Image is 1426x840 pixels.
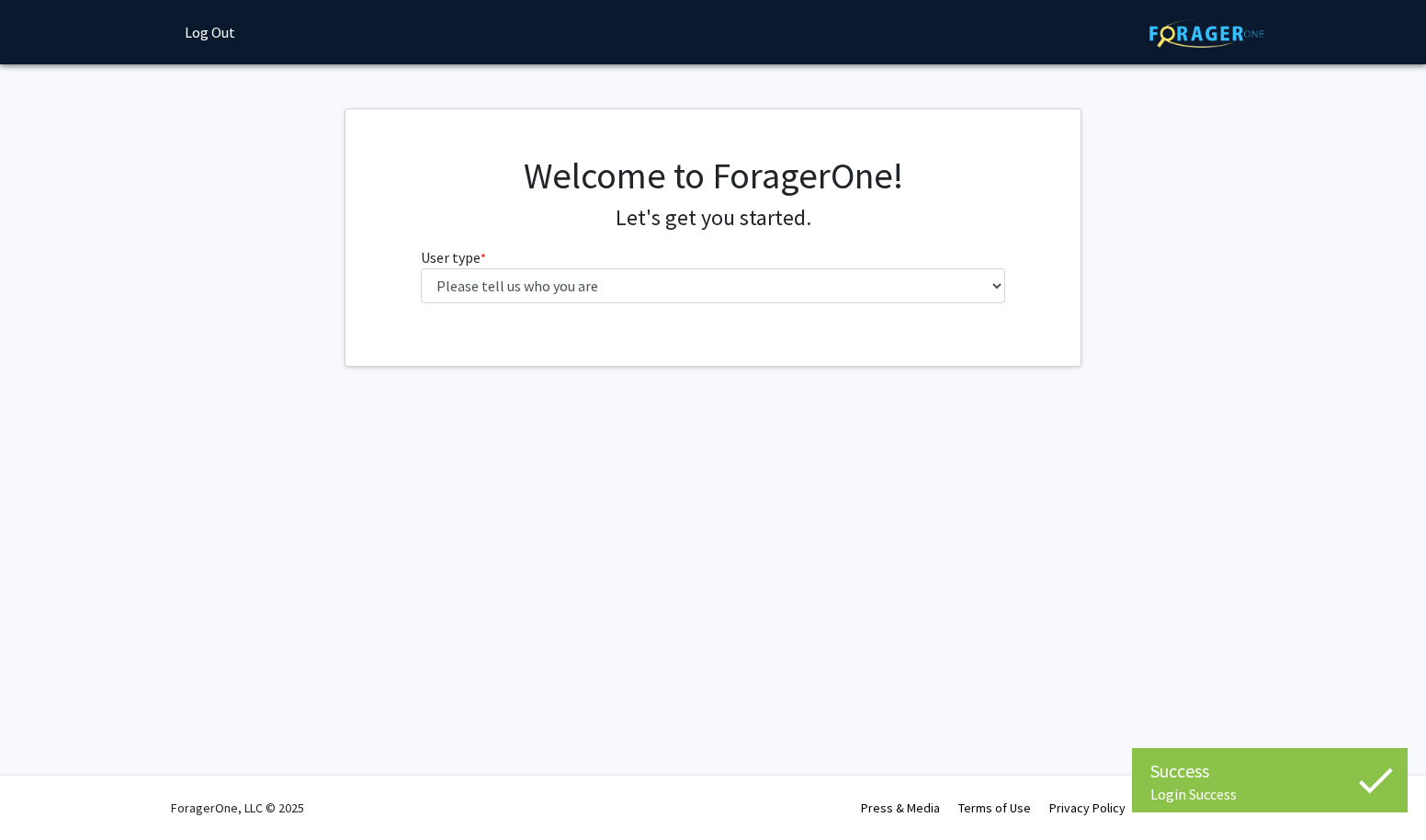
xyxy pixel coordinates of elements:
[421,246,486,268] label: User type
[171,776,304,840] div: ForagerOne, LLC © 2025
[1150,785,1389,803] div: Login Success
[1150,757,1389,785] div: Success
[421,153,1006,198] h1: Welcome to ForagerOne!
[421,205,1006,232] h4: Let's get you started.
[958,800,1031,816] a: Terms of Use
[861,800,940,816] a: Press & Media
[1149,19,1264,48] img: ForagerOne Logo
[1049,800,1126,816] a: Privacy Policy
